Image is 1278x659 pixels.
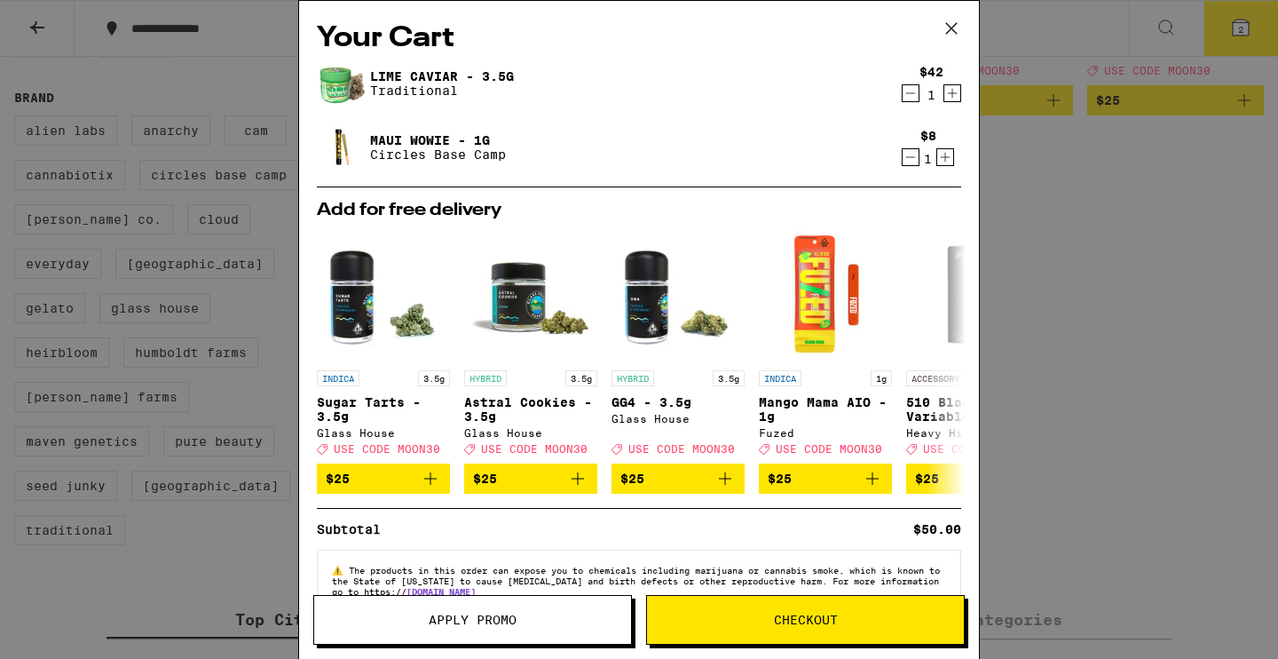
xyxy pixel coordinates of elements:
span: The products in this order can expose you to chemicals including marijuana or cannabis smoke, whi... [332,565,940,597]
p: 1g [871,370,892,386]
img: Maui Wowie - 1g [317,123,367,172]
button: Decrement [902,148,919,166]
span: $25 [620,472,644,486]
span: Apply Promo [429,614,517,626]
p: Traditional [370,83,514,98]
div: $50.00 [913,523,961,536]
a: Open page for Mango Mama AIO - 1g from Fuzed [759,228,892,464]
a: Open page for 510 Black Variable Voltage Battery & Charger from Heavy Hitters [906,228,1039,464]
button: Add to bag [464,464,597,494]
a: Open page for GG4 - 3.5g from Glass House [611,228,745,464]
button: Decrement [902,84,919,102]
div: Glass House [611,413,745,425]
p: Astral Cookies - 3.5g [464,395,597,424]
p: Mango Mama AIO - 1g [759,395,892,424]
div: 1 [920,152,936,166]
h2: Add for free delivery [317,202,961,219]
button: Add to bag [611,464,745,494]
img: Fuzed - Mango Mama AIO - 1g [759,228,892,361]
p: 3.5g [713,370,745,386]
div: Glass House [317,427,450,439]
button: Apply Promo [313,595,632,645]
span: Checkout [774,614,838,626]
p: INDICA [759,370,801,386]
p: 510 Black Variable Voltage Battery & Charger [906,395,1039,424]
div: Fuzed [759,427,892,439]
button: Increment [943,84,961,102]
p: Sugar Tarts - 3.5g [317,395,450,424]
p: GG4 - 3.5g [611,395,745,409]
button: Add to bag [759,464,892,494]
button: Increment [936,148,954,166]
div: $8 [920,129,936,143]
img: Glass House - Sugar Tarts - 3.5g [317,228,450,361]
h2: Your Cart [317,19,961,59]
div: 1 [919,88,943,102]
span: ⚠️ [332,565,349,576]
p: 3.5g [565,370,597,386]
img: Glass House - Astral Cookies - 3.5g [464,228,597,361]
span: USE CODE MOON30 [628,443,735,455]
p: ACCESSORY [906,370,965,386]
span: $25 [326,472,350,486]
div: $42 [919,65,943,79]
p: 3.5g [418,370,450,386]
span: Hi. Need any help? [11,12,128,27]
p: Circles Base Camp [370,147,506,162]
button: Add to bag [906,464,1039,494]
span: $25 [473,472,497,486]
div: Subtotal [317,523,393,536]
span: USE CODE MOON30 [481,443,588,455]
a: [DOMAIN_NAME] [406,586,476,597]
span: $25 [768,472,792,486]
div: Glass House [464,427,597,439]
button: Add to bag [317,464,450,494]
a: Open page for Astral Cookies - 3.5g from Glass House [464,228,597,464]
p: HYBRID [464,370,507,386]
div: Heavy Hitters [906,427,1039,439]
a: Lime Caviar - 3.5g [370,69,514,83]
span: $25 [915,472,939,486]
img: Heavy Hitters - 510 Black Variable Voltage Battery & Charger [906,228,1039,361]
img: Lime Caviar - 3.5g [317,59,367,108]
span: USE CODE MOON30 [334,443,440,455]
img: Glass House - GG4 - 3.5g [611,228,745,361]
a: Maui Wowie - 1g [370,133,506,147]
span: USE CODE HH30 [923,443,1015,455]
a: Open page for Sugar Tarts - 3.5g from Glass House [317,228,450,464]
p: HYBRID [611,370,654,386]
button: Checkout [646,595,965,645]
span: USE CODE MOON30 [776,443,882,455]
